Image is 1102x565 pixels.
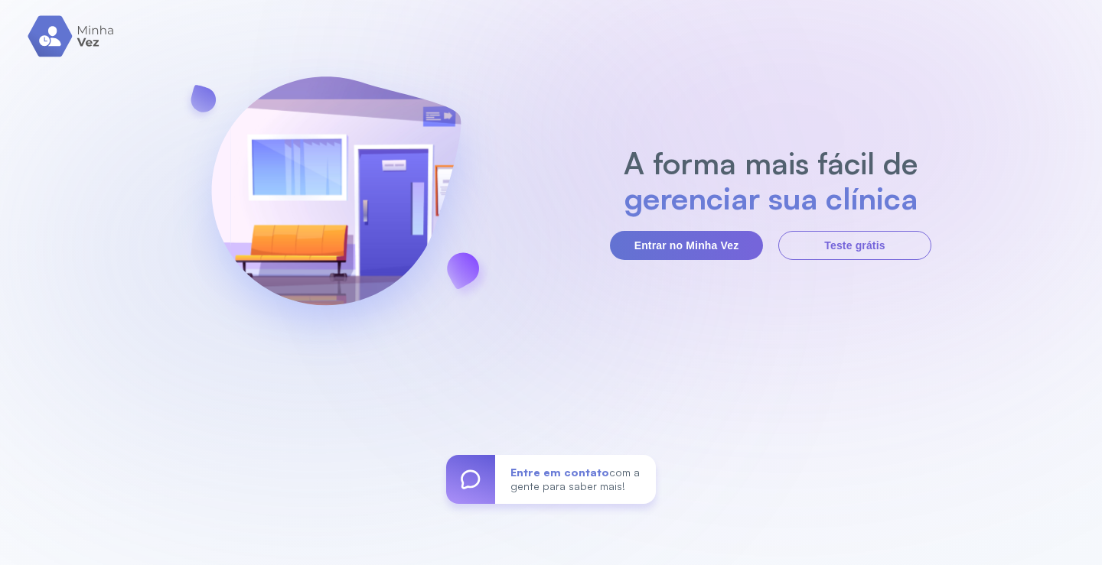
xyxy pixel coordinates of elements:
[171,36,501,369] img: banner-login.svg
[778,231,931,260] button: Teste grátis
[610,231,763,260] button: Entrar no Minha Vez
[495,455,656,504] div: com a gente para saber mais!
[616,145,926,180] h2: A forma mais fácil de
[616,180,926,216] h2: gerenciar sua clínica
[28,15,116,57] img: logo.svg
[446,455,656,504] a: Entre em contatocom a gente para saber mais!
[510,466,609,479] span: Entre em contato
